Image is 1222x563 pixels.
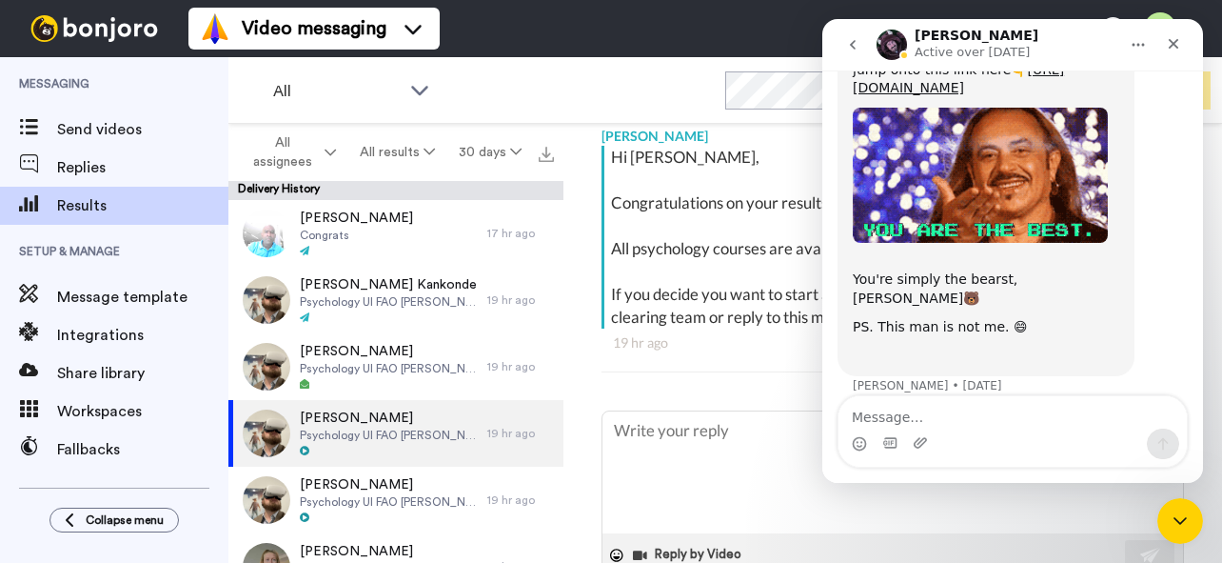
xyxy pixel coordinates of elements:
a: [PERSON_NAME]Psychology UI FAO [PERSON_NAME]19 hr ago [228,400,563,467]
span: [PERSON_NAME] [300,209,413,228]
span: [PERSON_NAME] [300,542,453,561]
span: Integrations [57,324,228,347]
button: Emoji picker [30,417,45,432]
span: Psychology UI FAO [PERSON_NAME] [300,294,478,310]
iframe: Intercom live chat [1157,498,1203,544]
div: 19 hr ago [613,333,1173,352]
div: [PERSON_NAME] • [DATE] [30,361,180,372]
span: Workspaces [57,400,228,423]
div: 19 hr ago [487,359,554,374]
span: [PERSON_NAME] [300,342,478,361]
div: 19 hr ago [487,292,554,308]
a: [PERSON_NAME]Congrats17 hr ago [228,200,563,267]
iframe: Intercom live chat [822,19,1203,483]
span: Video messaging [242,15,386,42]
button: Gif picker [60,416,75,432]
img: 8bda325a-4a17-4d6e-a492-f6832f167f0f-thumb.jpg [243,476,290,524]
div: You're simply the bearst, [PERSON_NAME]🐻 [30,233,297,290]
button: 30 days [446,135,533,170]
img: send-white.svg [1140,548,1161,563]
div: [PERSON_NAME] [601,117,1184,146]
span: Send videos [57,118,228,141]
span: [PERSON_NAME] [300,409,478,428]
button: Export all results that match these filters now. [533,138,560,167]
img: export.svg [539,147,554,162]
span: Replies [57,156,228,179]
img: 75364cf7-7557-4ced-9b0f-b146d891accc-thumb.jpg [243,210,290,257]
button: Upload attachment [90,416,106,432]
div: 19 hr ago [487,493,554,508]
span: Psychology UI FAO [PERSON_NAME] [300,428,478,443]
textarea: Message… [16,377,365,410]
div: PS. This man is not me. 😄 [30,299,297,318]
div: Delivery History [228,181,563,200]
span: Congrats [300,228,413,243]
img: vm-color.svg [200,13,230,44]
span: Results [57,194,228,217]
button: All results [348,135,447,170]
div: Hi [PERSON_NAME], Congratulations on your results! 🎉 All psychology courses are available in clea... [611,146,1179,329]
span: [PERSON_NAME] Kankonde [300,275,478,294]
img: 8bda325a-4a17-4d6e-a492-f6832f167f0f-thumb.jpg [243,343,290,391]
span: Collapse menu [86,513,164,528]
a: [PERSON_NAME]Psychology UI FAO [PERSON_NAME]19 hr ago [228,333,563,400]
span: Psychology UI FAO [PERSON_NAME] [300,361,478,376]
button: All assignees [232,126,348,179]
img: bj-logo-header-white.svg [23,15,166,42]
span: Fallbacks [57,438,228,461]
span: [PERSON_NAME] [300,475,478,494]
div: 19 hr ago [487,426,554,441]
span: All [273,80,401,103]
span: Message template [57,286,228,309]
a: [PERSON_NAME]Psychology UI FAO [PERSON_NAME]19 hr ago [228,467,563,533]
button: Collapse menu [49,508,179,533]
img: 8bda325a-4a17-4d6e-a492-f6832f167f0f-thumb.jpg [243,276,290,324]
span: Share library [57,362,228,385]
span: Psychology UI FAO [PERSON_NAME] [300,494,478,510]
button: Send a message… [325,410,357,440]
img: 8bda325a-4a17-4d6e-a492-f6832f167f0f-thumb.jpg [243,410,290,457]
div: 17 hr ago [487,226,554,241]
span: All assignees [244,133,321,171]
a: [PERSON_NAME] KankondePsychology UI FAO [PERSON_NAME]19 hr ago [228,267,563,333]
